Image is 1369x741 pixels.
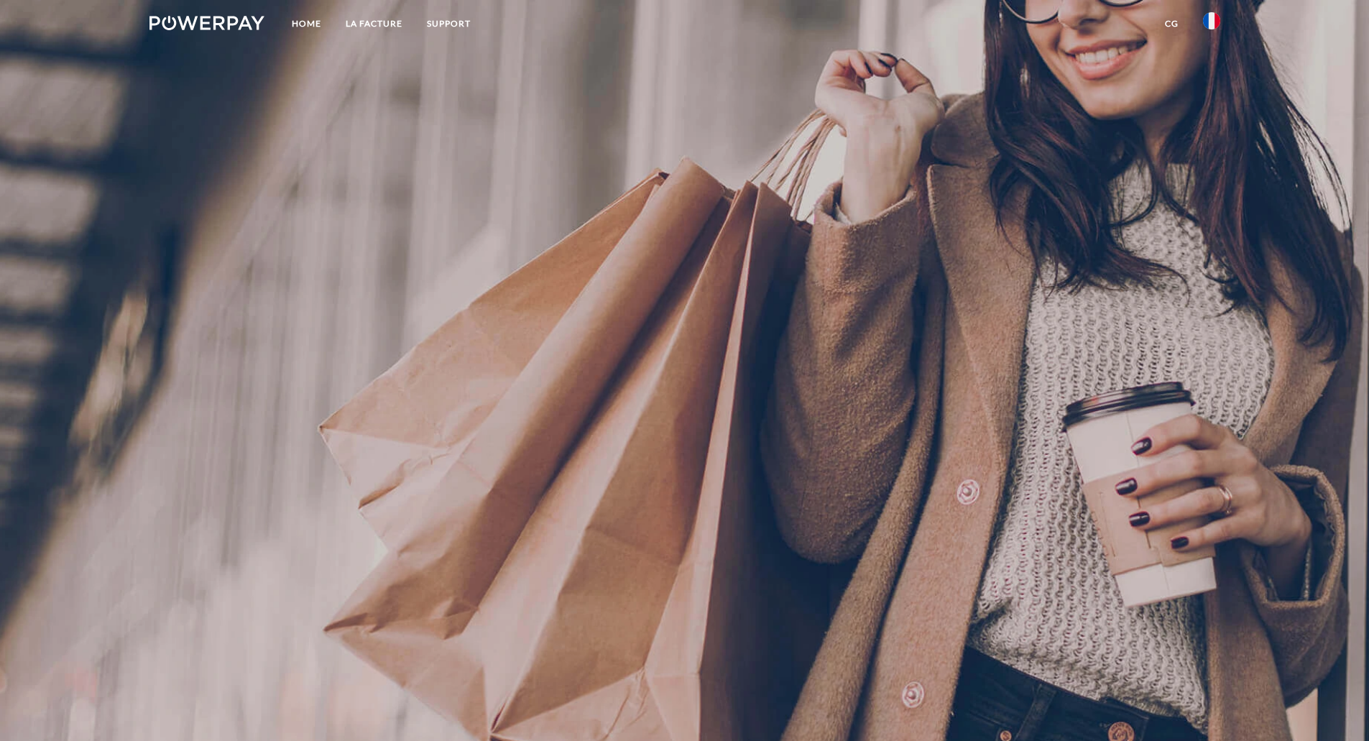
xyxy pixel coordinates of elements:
a: CG [1153,11,1191,37]
a: Home [280,11,333,37]
a: LA FACTURE [333,11,415,37]
a: Support [415,11,483,37]
img: logo-powerpay-white.svg [149,16,265,30]
img: fr [1203,12,1220,29]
